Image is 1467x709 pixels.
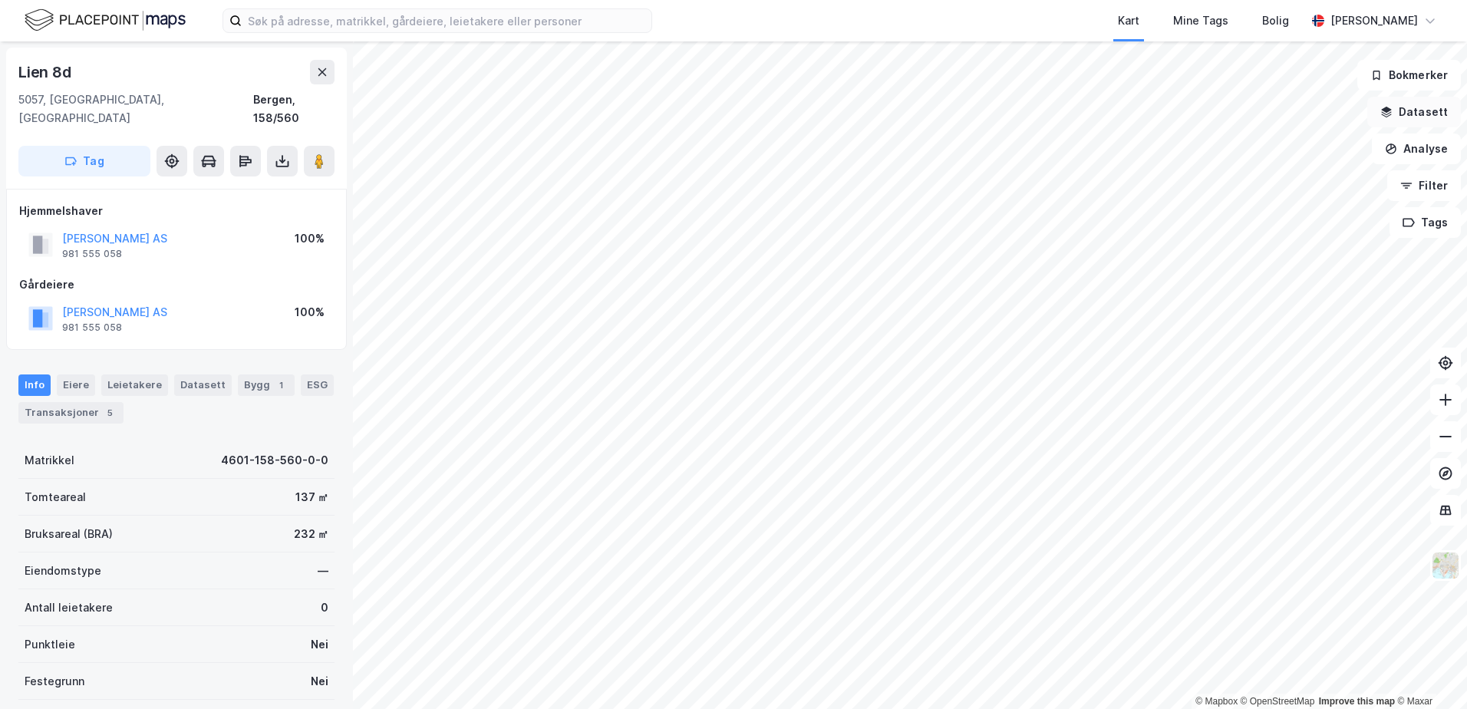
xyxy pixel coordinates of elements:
[62,322,122,334] div: 981 555 058
[238,374,295,396] div: Bygg
[57,374,95,396] div: Eiere
[1431,551,1460,580] img: Z
[242,9,651,32] input: Søk på adresse, matrikkel, gårdeiere, leietakere eller personer
[1195,696,1238,707] a: Mapbox
[18,374,51,396] div: Info
[1262,12,1289,30] div: Bolig
[25,451,74,470] div: Matrikkel
[1387,170,1461,201] button: Filter
[25,525,113,543] div: Bruksareal (BRA)
[19,275,334,294] div: Gårdeiere
[25,672,84,691] div: Festegrunn
[174,374,232,396] div: Datasett
[311,635,328,654] div: Nei
[25,599,113,617] div: Antall leietakere
[253,91,335,127] div: Bergen, 158/560
[102,405,117,420] div: 5
[18,91,253,127] div: 5057, [GEOGRAPHIC_DATA], [GEOGRAPHIC_DATA]
[25,488,86,506] div: Tomteareal
[18,402,124,424] div: Transaksjoner
[1390,635,1467,709] iframe: Chat Widget
[25,562,101,580] div: Eiendomstype
[294,525,328,543] div: 232 ㎡
[1319,696,1395,707] a: Improve this map
[321,599,328,617] div: 0
[19,202,334,220] div: Hjemmelshaver
[1357,60,1461,91] button: Bokmerker
[318,562,328,580] div: —
[273,378,288,393] div: 1
[1173,12,1228,30] div: Mine Tags
[25,7,186,34] img: logo.f888ab2527a4732fd821a326f86c7f29.svg
[62,248,122,260] div: 981 555 058
[295,229,325,248] div: 100%
[311,672,328,691] div: Nei
[18,146,150,176] button: Tag
[18,60,74,84] div: Lien 8d
[25,635,75,654] div: Punktleie
[295,488,328,506] div: 137 ㎡
[295,303,325,322] div: 100%
[221,451,328,470] div: 4601-158-560-0-0
[1330,12,1418,30] div: [PERSON_NAME]
[101,374,168,396] div: Leietakere
[301,374,334,396] div: ESG
[1367,97,1461,127] button: Datasett
[1241,696,1315,707] a: OpenStreetMap
[1372,134,1461,164] button: Analyse
[1118,12,1139,30] div: Kart
[1390,207,1461,238] button: Tags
